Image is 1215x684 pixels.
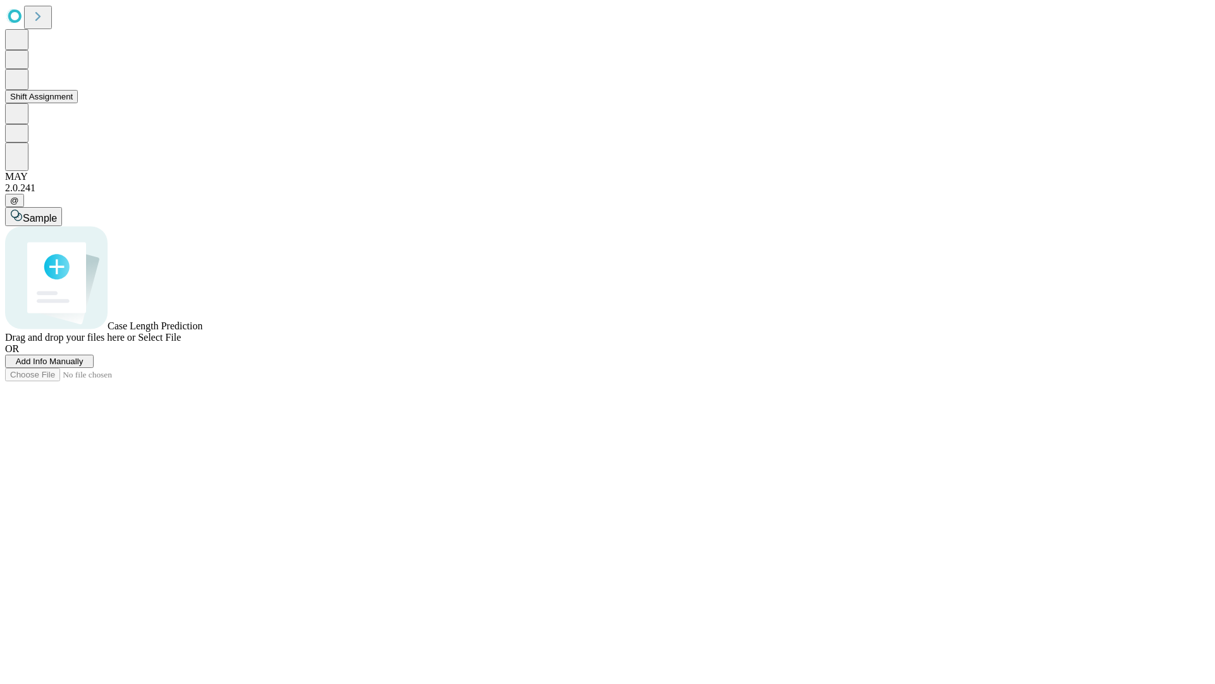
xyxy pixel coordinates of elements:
[16,357,84,366] span: Add Info Manually
[10,196,19,205] span: @
[5,343,19,354] span: OR
[5,355,94,368] button: Add Info Manually
[5,182,1210,194] div: 2.0.241
[5,207,62,226] button: Sample
[5,332,135,343] span: Drag and drop your files here or
[108,320,202,331] span: Case Length Prediction
[5,194,24,207] button: @
[5,171,1210,182] div: MAY
[23,213,57,224] span: Sample
[5,90,78,103] button: Shift Assignment
[138,332,181,343] span: Select File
